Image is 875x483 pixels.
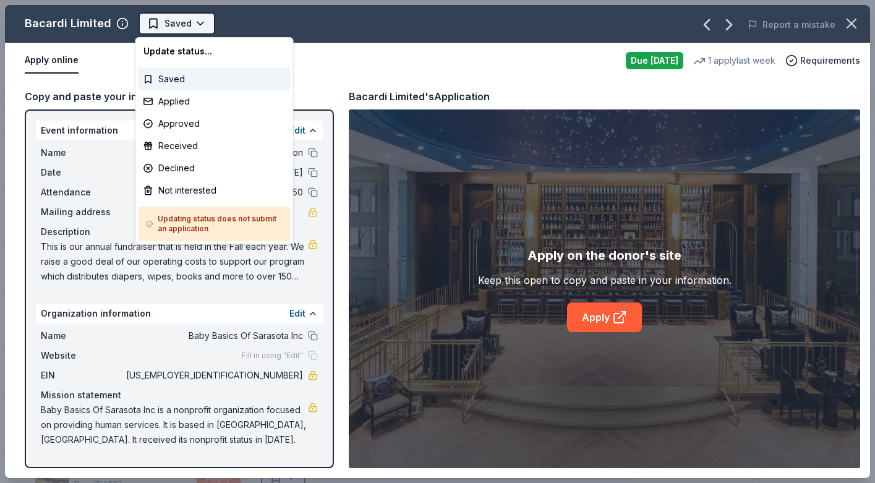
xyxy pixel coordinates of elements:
h5: Updating status does not submit an application [146,214,283,234]
div: Applied [139,90,291,113]
div: Update status... [139,40,291,62]
div: Approved [139,113,291,135]
div: Saved [139,68,291,90]
div: Declined [139,157,291,179]
div: Not interested [139,179,291,202]
div: Received [139,135,291,157]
